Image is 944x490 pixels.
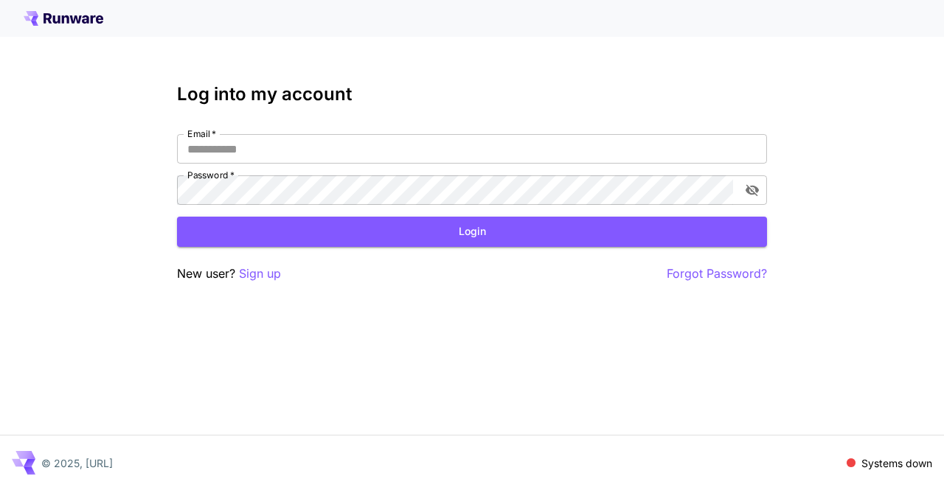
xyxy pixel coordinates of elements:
[41,455,113,471] p: © 2025, [URL]
[667,265,767,283] button: Forgot Password?
[239,265,281,283] button: Sign up
[861,455,932,471] p: Systems down
[187,169,235,181] label: Password
[177,84,767,105] h3: Log into my account
[177,265,281,283] p: New user?
[187,127,216,140] label: Email
[177,217,767,247] button: Login
[739,177,766,203] button: toggle password visibility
